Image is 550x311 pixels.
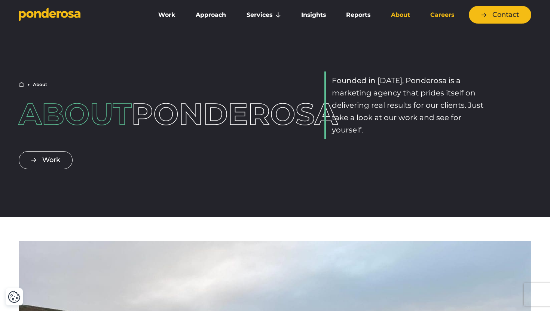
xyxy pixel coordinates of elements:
[238,7,290,23] a: Services
[27,82,30,87] li: ▶︎
[469,6,531,24] a: Contact
[293,7,334,23] a: Insights
[150,7,184,23] a: Work
[382,7,418,23] a: About
[8,290,21,303] img: Revisit consent button
[337,7,379,23] a: Reports
[332,74,488,136] p: Founded in [DATE], Ponderosa is a marketing agency that prides itself on delivering real results ...
[19,96,131,132] span: About
[19,151,73,169] a: Work
[33,82,47,87] li: About
[19,82,24,87] a: Home
[8,290,21,303] button: Cookie Settings
[19,99,226,129] h1: Ponderosa
[422,7,463,23] a: Careers
[19,7,138,22] a: Go to homepage
[187,7,235,23] a: Approach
